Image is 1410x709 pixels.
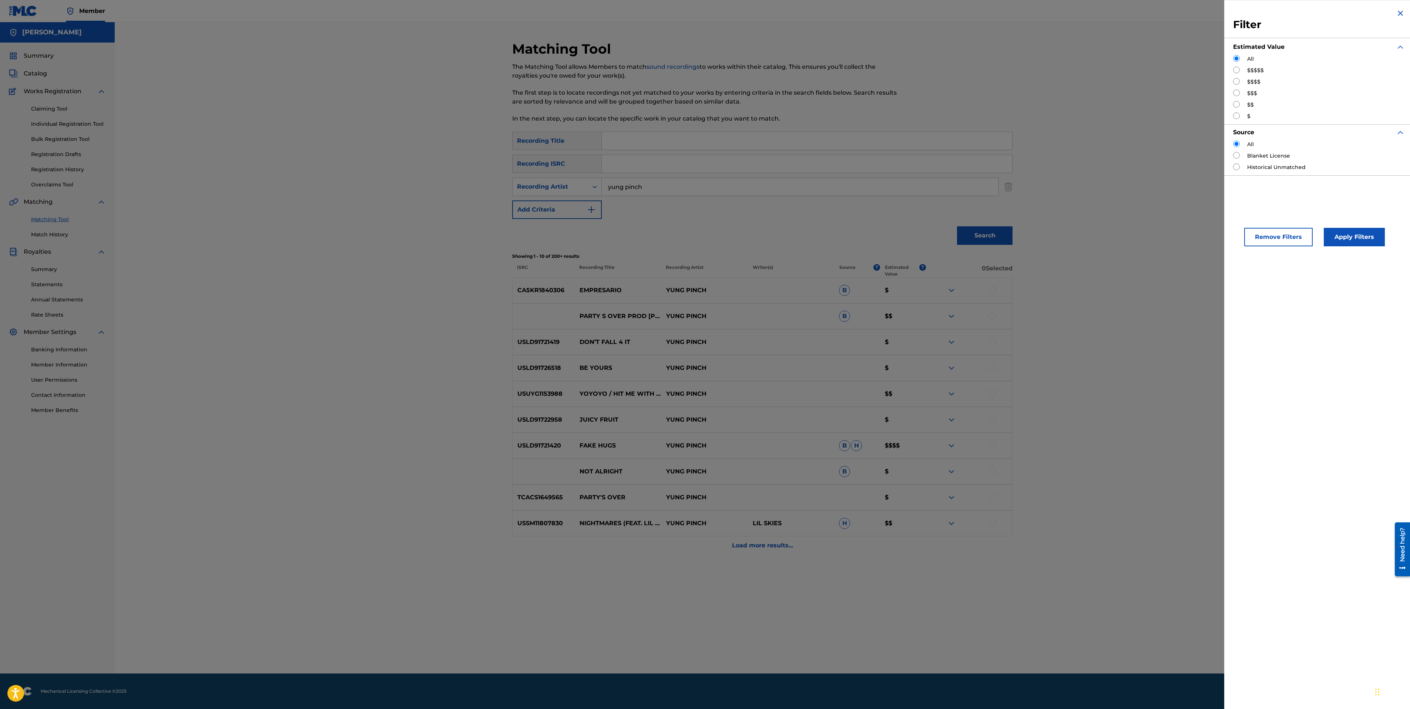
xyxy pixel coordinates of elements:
[1375,681,1380,703] div: Drag
[512,200,602,219] button: Add Criteria
[97,87,106,96] img: expand
[575,467,661,476] p: NOT ALRIGHT
[647,63,699,70] a: sound recordings
[839,466,850,477] span: B
[661,519,748,528] p: YUNG PINCH
[880,415,926,424] p: $
[1247,112,1250,120] label: $
[512,253,1013,260] p: Showing 1 - 10 of 200+ results
[31,216,106,223] a: Matching Tool
[575,519,661,528] p: NIGHTMARES (FEAT. LIL SKIES)
[1396,9,1405,18] img: close
[31,105,106,113] a: Claiming Tool
[31,311,106,319] a: Rate Sheets
[512,41,615,57] h2: Matching Tool
[575,338,661,347] p: DON’T FALL 4 IT
[885,264,919,277] p: Estimated Value
[947,493,956,502] img: expand
[919,264,926,271] span: ?
[880,286,926,295] p: $
[1233,43,1285,50] strong: Estimated Value
[9,51,54,60] a: SummarySummary
[661,493,748,502] p: YUNG PINCH
[512,132,1013,249] form: Search Form
[661,415,748,424] p: YUNG PINCH
[880,467,926,476] p: $
[31,166,106,173] a: Registration History
[9,247,18,256] img: Royalties
[1233,18,1405,31] h3: Filter
[587,205,596,214] img: 9d2ae6d4665cec9f34b9.svg
[575,441,661,450] p: FAKE HUGS
[31,376,106,384] a: User Permissions
[947,519,956,528] img: expand
[1233,129,1254,136] strong: Source
[9,87,19,96] img: Works Registration
[31,181,106,189] a: Overclaims Tool
[661,364,748,372] p: YUNG PINCH
[79,7,105,15] span: Member
[661,441,748,450] p: YUNG PINCH
[839,264,856,277] p: Source
[947,338,956,347] img: expand
[880,389,926,398] p: $$
[661,264,748,277] p: Recording Artist
[947,389,956,398] img: expand
[1389,519,1410,579] iframe: Resource Center
[31,391,106,399] a: Contact Information
[31,406,106,414] a: Member Benefits
[9,6,37,16] img: MLC Logo
[575,286,661,295] p: EMPRESARIO
[9,687,32,696] img: logo
[575,389,661,398] p: YOYOYO / HIT ME WITH THE ADDY
[31,266,106,273] a: Summary
[957,226,1013,245] button: Search
[880,364,926,372] p: $
[1247,90,1257,97] label: $$$
[512,114,897,123] p: In the next step, you can locate the specific work in your catalog that you want to match.
[31,281,106,288] a: Statements
[947,467,956,476] img: expand
[1373,673,1410,709] iframe: Chat Widget
[9,328,18,337] img: Member Settings
[31,120,106,128] a: Individual Registration Tool
[1247,101,1254,109] label: $$
[97,197,106,206] img: expand
[513,441,575,450] p: USLD91721420
[512,264,574,277] p: ISRC
[880,312,926,321] p: $$
[9,69,18,78] img: Catalog
[839,285,850,296] span: B
[880,519,926,528] p: $$
[748,519,834,528] p: LIL SKIES
[31,151,106,158] a: Registration Drafts
[66,7,75,16] img: Top Rightsholder
[31,231,106,239] a: Match History
[24,87,81,96] span: Works Registration
[575,312,661,321] p: PARTY S OVER PROD [PERSON_NAME]
[839,311,850,322] span: B
[661,467,748,476] p: YUNG PINCH
[1244,228,1313,246] button: Remove Filters
[880,493,926,502] p: $
[661,312,748,321] p: YUNG PINCH
[880,338,926,347] p: $
[1247,55,1254,63] label: All
[1247,141,1254,148] label: All
[24,51,54,60] span: Summary
[1247,78,1260,86] label: $$$$
[947,286,956,295] img: expand
[926,264,1013,277] p: 0 Selected
[574,264,661,277] p: Recording Title
[512,63,897,80] p: The Matching Tool allows Members to match to works within their catalog. This ensures you'll coll...
[1324,228,1385,246] button: Apply Filters
[575,493,661,502] p: PARTY'S OVER
[947,364,956,372] img: expand
[661,338,748,347] p: YUNG PINCH
[513,519,575,528] p: USSM11807830
[732,541,793,550] p: Load more results...
[880,441,926,450] p: $$$$
[513,286,575,295] p: CA5KR1840306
